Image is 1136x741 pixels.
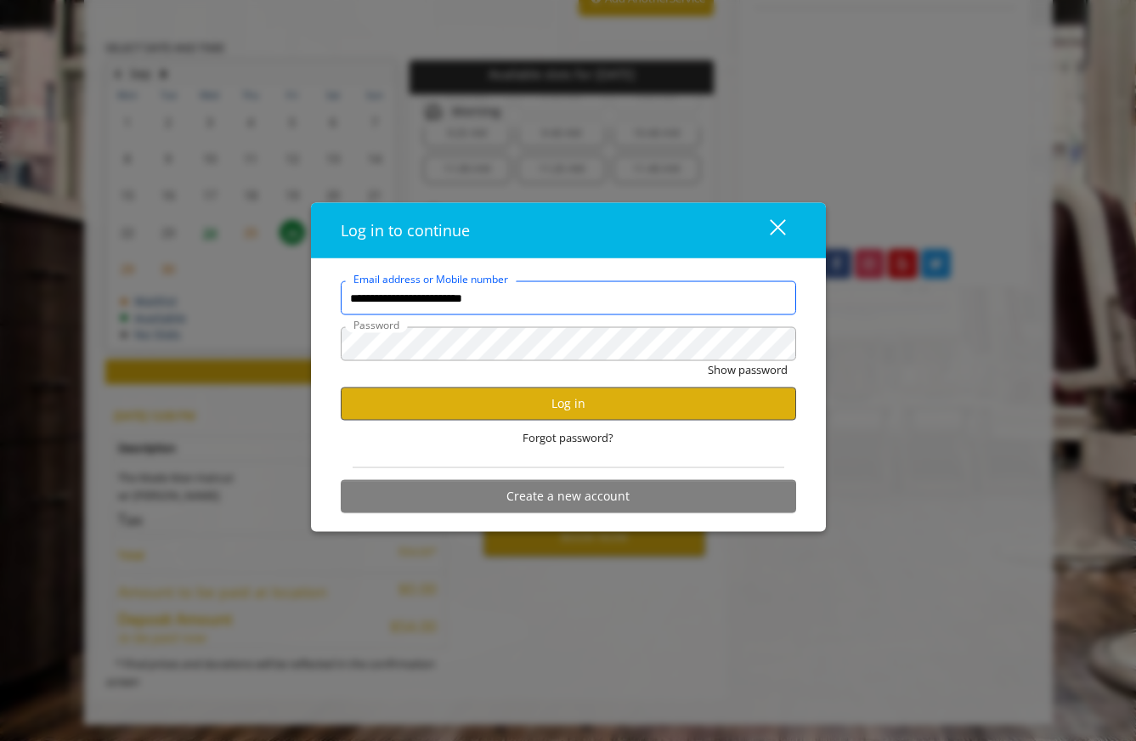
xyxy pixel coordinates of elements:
[341,479,796,512] button: Create a new account
[341,327,796,361] input: Password
[341,387,796,420] button: Log in
[750,218,784,243] div: close dialog
[341,220,470,240] span: Log in to continue
[523,429,613,447] span: Forgot password?
[708,361,788,379] button: Show password
[738,212,796,247] button: close dialog
[341,281,796,315] input: Email address or Mobile number
[345,271,517,287] label: Email address or Mobile number
[345,317,408,333] label: Password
